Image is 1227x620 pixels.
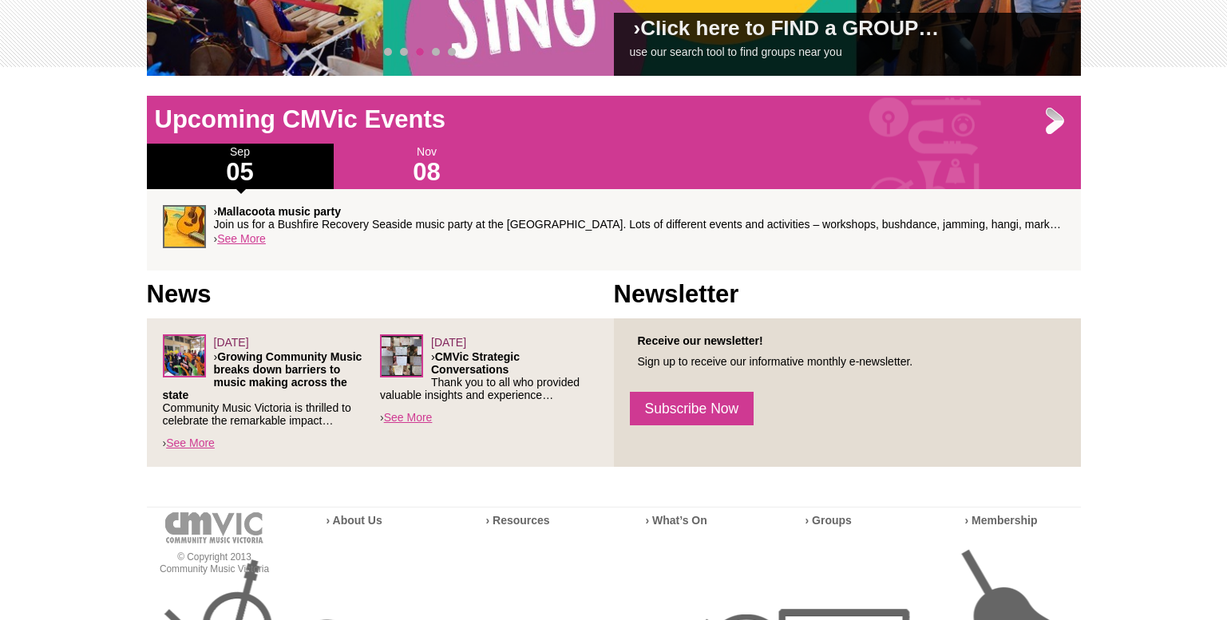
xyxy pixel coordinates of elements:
a: See More [384,411,433,424]
a: use our search tool to find groups near you [630,45,842,58]
p: Sign up to receive our informative monthly e-newsletter. [630,355,1065,368]
img: Screenshot_2025-06-03_at_4.38.34%E2%80%AFPM.png [163,334,206,377]
div: Nov [334,144,520,189]
a: See More [166,436,215,449]
img: cmvic-logo-footer.png [165,512,263,543]
span: [DATE] [214,336,249,349]
p: © Copyright 2013 Community Music Victoria [147,551,283,575]
p: › Thank you to all who provided valuable insights and experience… [380,350,598,401]
h1: 05 [147,160,334,185]
a: › Resources [486,514,550,527]
strong: Receive our newsletter! [638,334,763,347]
div: Sep [147,144,334,189]
div: › [163,205,1065,255]
a: Subscribe Now [630,392,754,425]
span: [DATE] [431,336,466,349]
a: See More [217,232,266,245]
h1: Newsletter [614,278,1081,310]
img: SqueezeSucknPluck-sq.jpg [163,205,206,248]
a: › Membership [965,514,1038,527]
strong: Growing Community Music breaks down barriers to music making across the state [163,350,362,401]
h1: Upcoming CMVic Events [147,104,1081,136]
a: › What’s On [646,514,707,527]
p: › Community Music Victoria is thrilled to celebrate the remarkable impact… [163,350,381,427]
img: Leaders-Forum_sq.png [380,334,423,377]
strong: Mallacoota music party [217,205,341,218]
div: › [163,334,381,451]
h1: 08 [334,160,520,185]
h2: › [630,21,1065,44]
p: › Join us for a Bushfire Recovery Seaside music party at the [GEOGRAPHIC_DATA]. Lots of different... [214,205,1065,231]
div: › [380,334,598,425]
a: › About Us [327,514,382,527]
a: Click here to FIND a GROUP… [640,16,939,40]
a: › Groups [805,514,852,527]
strong: CMVic Strategic Conversations [431,350,520,376]
h1: News [147,278,614,310]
